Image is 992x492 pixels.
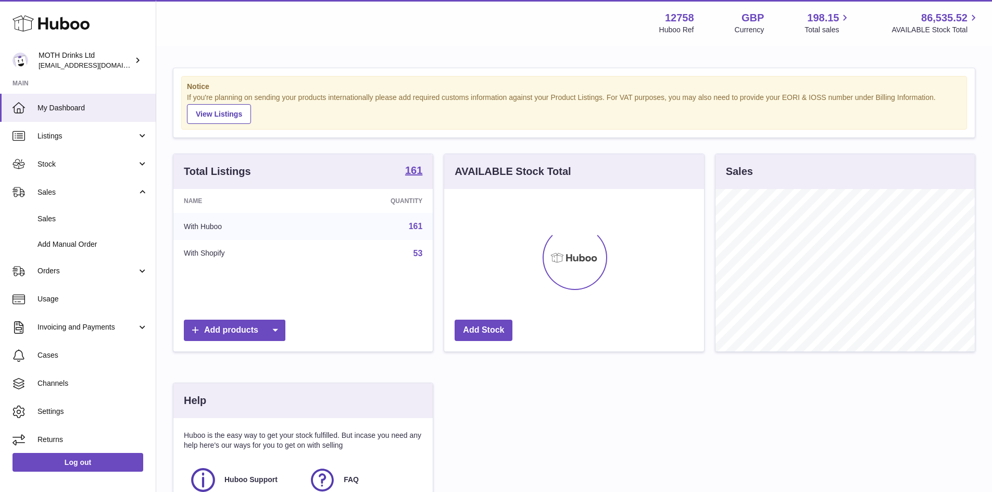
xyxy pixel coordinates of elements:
a: View Listings [187,104,251,124]
span: AVAILABLE Stock Total [891,25,980,35]
span: Invoicing and Payments [37,322,137,332]
th: Name [173,189,313,213]
span: [EMAIL_ADDRESS][DOMAIN_NAME] [39,61,153,69]
div: If you're planning on sending your products internationally please add required customs informati... [187,93,961,124]
div: Huboo Ref [659,25,694,35]
span: Orders [37,266,137,276]
span: FAQ [344,475,359,485]
h3: AVAILABLE Stock Total [455,165,571,179]
p: Huboo is the easy way to get your stock fulfilled. But incase you need any help here's our ways f... [184,431,422,450]
h3: Sales [726,165,753,179]
div: Currency [735,25,764,35]
span: Total sales [805,25,851,35]
span: Stock [37,159,137,169]
span: 198.15 [807,11,839,25]
span: Settings [37,407,148,417]
a: 198.15 Total sales [805,11,851,35]
span: Sales [37,187,137,197]
span: Add Manual Order [37,239,148,249]
th: Quantity [313,189,433,213]
a: 53 [413,249,423,258]
span: My Dashboard [37,103,148,113]
span: Returns [37,435,148,445]
span: Listings [37,131,137,141]
strong: 161 [405,165,422,175]
div: MOTH Drinks Ltd [39,51,132,70]
a: 86,535.52 AVAILABLE Stock Total [891,11,980,35]
a: 161 [409,222,423,231]
h3: Help [184,394,206,408]
a: 161 [405,165,422,178]
h3: Total Listings [184,165,251,179]
a: Log out [12,453,143,472]
td: With Shopify [173,240,313,267]
a: Add products [184,320,285,341]
strong: 12758 [665,11,694,25]
strong: Notice [187,82,961,92]
span: Cases [37,350,148,360]
span: Usage [37,294,148,304]
span: Channels [37,379,148,388]
a: Add Stock [455,320,512,341]
span: 86,535.52 [921,11,968,25]
span: Sales [37,214,148,224]
strong: GBP [742,11,764,25]
td: With Huboo [173,213,313,240]
span: Huboo Support [224,475,278,485]
img: orders@mothdrinks.com [12,53,28,68]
